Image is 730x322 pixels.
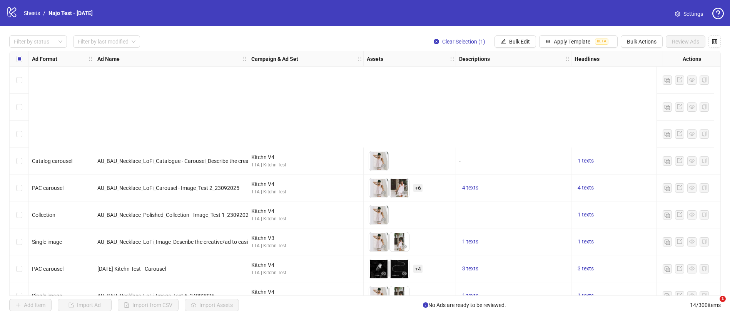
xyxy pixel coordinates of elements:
img: Asset 1 [369,232,388,252]
div: Select row 9 [10,282,29,309]
span: eye [381,271,386,276]
div: Resize Campaign & Ad Set column [361,51,363,66]
span: 1 texts [578,211,594,218]
span: export [677,131,682,136]
span: Catalog carousel [32,158,72,164]
button: Preview [400,269,409,278]
span: eye [381,190,386,195]
span: holder [362,56,368,62]
span: control [712,39,717,44]
span: + 4 [413,265,423,273]
span: holder [247,56,252,62]
button: Preview [379,215,388,225]
span: holder [88,56,93,62]
span: info-circle [423,302,428,308]
button: Bulk Edit [494,35,536,48]
button: Duplicate [663,183,672,193]
span: Single image [32,239,62,245]
span: edit [501,39,506,44]
button: Duplicate [663,210,672,220]
span: holder [449,56,455,62]
img: Asset 1 [369,178,388,198]
iframe: Intercom live chat [704,296,722,314]
span: PAC carousel [32,185,63,191]
span: Single image [32,293,62,299]
span: export [677,293,682,298]
span: 1 [720,296,726,302]
span: eye [689,185,695,190]
button: Duplicate [663,264,672,273]
button: Duplicate [663,129,672,139]
button: Preview [379,242,388,252]
button: 3 texts [459,264,481,273]
button: Review Ads [666,35,705,48]
span: 4 texts [462,184,478,191]
button: Preview [400,242,409,252]
span: Bulk Edit [509,39,530,45]
span: export [677,212,682,217]
span: No Ads are ready to be reviewed. [423,301,506,309]
button: Duplicate [663,291,672,300]
div: Select row 2 [10,94,29,121]
img: Asset 2 [390,232,409,252]
span: AU_BAU_Necklace_LoFi_Image_Describe the creative/ad to easily identify_23092025 [97,239,297,245]
span: Apply Template [554,39,590,45]
span: [DATE] Kitchn Test - Carousel [97,266,166,272]
span: AU_BAU_Necklace_LoFi_Image_Test 5_24092025 [97,293,214,299]
img: Asset 1 [369,259,388,278]
button: 1 texts [459,237,481,247]
span: 14 / 300 items [690,301,721,309]
span: 4 texts [578,184,594,191]
button: 4 texts [459,183,481,193]
span: Clear Selection (1) [442,39,485,45]
button: Duplicate [663,75,672,85]
button: 1 texts [575,237,597,247]
button: Preview [379,269,388,278]
button: Import from CSV [118,299,179,311]
div: Kitchn V4 [251,261,360,269]
button: Import Assets [185,299,239,311]
span: AU_BAU_Necklace_LoFi_Carousel - Image_Test 2_23092025 [97,185,239,191]
button: Configure table settings [708,35,721,48]
span: setting [675,11,680,17]
button: Duplicate [663,237,672,247]
button: Duplicate [663,156,672,166]
strong: Assets [367,55,383,63]
button: 1 texts [575,210,597,220]
span: holder [357,56,362,62]
div: Kitchn V4 [251,180,360,188]
span: export [677,185,682,190]
span: Settings [683,10,703,18]
strong: Campaign & Ad Set [251,55,298,63]
button: Preview [379,161,388,171]
span: BETA [595,39,608,45]
div: Select row 4 [10,148,29,174]
img: Asset 2 [390,178,409,198]
div: Resize Assets column [454,51,456,66]
div: Select all rows [10,51,29,67]
a: Najo Test - [DATE] [47,9,94,17]
span: holder [565,56,570,62]
span: AU_BAU_Necklace_LoFi_Catalogue - Carousel_Describe the creative/ad to easily identify_23092025 [97,158,332,164]
button: 3 texts [575,264,597,273]
span: 1 texts [578,158,594,164]
span: 3 texts [578,265,594,272]
div: Select row 6 [10,201,29,228]
span: holder [93,56,99,62]
span: 1 texts [578,238,594,245]
button: Bulk Actions [621,35,663,48]
span: eye [689,266,695,271]
span: eye [689,104,695,109]
span: 3 texts [462,265,478,272]
button: Import Ad [58,299,112,311]
span: eye [381,217,386,222]
button: 4 texts [575,183,597,193]
img: Asset 1 [369,151,388,171]
span: holder [455,56,460,62]
div: TTA | Kitchn Test [251,161,360,169]
span: holder [570,56,576,62]
span: eye [402,244,407,249]
span: 1 texts [462,292,478,299]
img: Asset 2 [390,286,409,305]
span: AU_BAU_Necklace_Polished_Collection - Image_Test 1_23092025 [97,212,252,218]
